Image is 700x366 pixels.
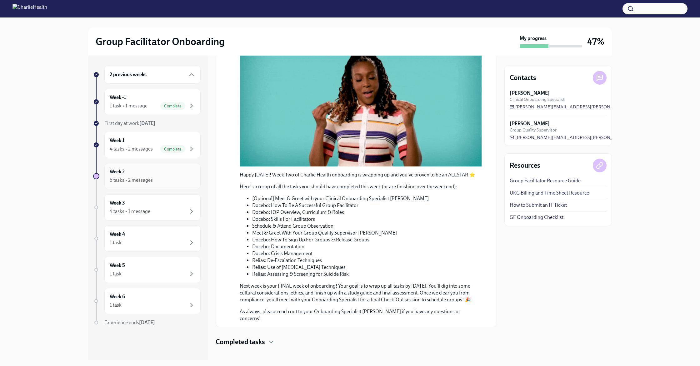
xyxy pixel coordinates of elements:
li: Schedule & Attend Group Observation [252,223,482,230]
div: 2 previous weeks [104,66,201,84]
li: Docebo: How To Be A Successful Group Facilitator [252,202,482,209]
li: Docebo: Crisis Management [252,250,482,257]
h6: Week 4 [110,231,125,238]
h4: Resources [510,161,540,170]
h2: Group Facilitator Onboarding [96,35,225,48]
li: Docebo: Skills For Facilitators [252,216,482,223]
li: Meet & Greet With Your Group Quality Supervisor [PERSON_NAME] [252,230,482,236]
p: Happy [DATE]! Week Two of Charlie Health onboarding is wrapping up and you've proven to be an ALL... [240,171,482,178]
li: Relias: Assessing & Screening for Suicide Risk [252,271,482,278]
span: Group Quality Supervisor [510,127,557,133]
li: Docebo: Documentation [252,243,482,250]
li: Relias: De-Escalation Techniques [252,257,482,264]
a: [PERSON_NAME][EMAIL_ADDRESS][PERSON_NAME][DOMAIN_NAME] [510,104,666,110]
a: First day at work[DATE] [93,120,201,127]
h6: Week 6 [110,293,125,300]
h6: Week -1 [110,94,126,101]
div: 5 tasks • 2 messages [110,177,153,184]
li: Docebo: How To Sign Up For Groups & Release Groups [252,236,482,243]
strong: [PERSON_NAME] [510,120,550,127]
span: Clinical Onboarding Specialist [510,96,565,102]
h6: Week 1 [110,137,124,144]
h6: 2 previous weeks [110,71,147,78]
a: Week 41 task [93,225,201,252]
a: How to Submit an IT Ticket [510,202,567,209]
div: 4 tasks • 2 messages [110,146,153,152]
a: Week 61 task [93,288,201,314]
h6: Week 5 [110,262,125,269]
div: 4 tasks • 1 message [110,208,150,215]
button: Zoom image [240,31,482,166]
div: 1 task [110,270,122,277]
p: Next week is your FINAL week of onboarding! Your goal is to wrap up all tasks by [DATE]. You'll d... [240,283,482,303]
strong: [DATE] [139,319,155,325]
div: 1 task • 1 message [110,102,147,109]
li: Relias: Use of [MEDICAL_DATA] Techniques [252,264,482,271]
h4: Contacts [510,73,536,82]
span: Experience ends [104,319,155,325]
a: Group Facilitator Resource Guide [510,177,581,184]
img: CharlieHealth [12,4,47,14]
a: Week 14 tasks • 2 messagesComplete [93,132,201,158]
h3: 47% [587,36,604,47]
div: 1 task [110,239,122,246]
a: Week 51 task [93,257,201,283]
li: [Optional] Meet & Greet with your Clinical Onboarding Specialist [PERSON_NAME] [252,195,482,202]
strong: My progress [520,35,547,42]
a: GF Onboarding Checklist [510,214,563,221]
a: [PERSON_NAME][EMAIL_ADDRESS][PERSON_NAME][DOMAIN_NAME] [510,134,666,141]
a: UKG Billing and Time Sheet Resource [510,190,589,196]
span: Complete [160,147,185,151]
span: Complete [160,104,185,108]
strong: [PERSON_NAME] [510,90,550,96]
div: Completed tasks [216,337,497,347]
a: Week 25 tasks • 2 messages [93,163,201,189]
p: Here's a recap of all the tasks you should have completed this week (or are finishing over the we... [240,183,482,190]
strong: [DATE] [139,120,155,126]
h6: Week 2 [110,168,125,175]
a: Week -11 task • 1 messageComplete [93,89,201,115]
div: 1 task [110,302,122,309]
span: First day at work [104,120,155,126]
p: As always, please reach out to your Onboarding Specialist [PERSON_NAME] if you have any questions... [240,308,482,322]
h4: Completed tasks [216,337,265,347]
a: Week 34 tasks • 1 message [93,194,201,220]
li: Docebo: IOP Overview, Curriculum & Roles [252,209,482,216]
h6: Week 3 [110,200,125,206]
